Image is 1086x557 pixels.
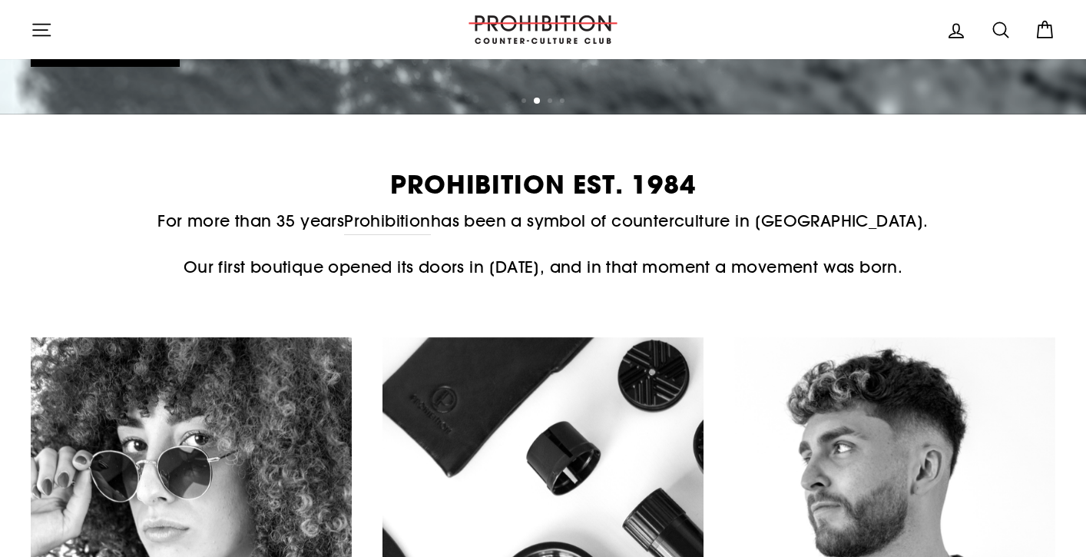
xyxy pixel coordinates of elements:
[521,98,529,106] button: 1
[344,208,430,234] a: Prohibition
[31,172,1055,197] h2: PROHIBITION EST. 1984
[560,98,568,106] button: 4
[31,208,1055,234] p: For more than 35 years has been a symbol of counterculture in [GEOGRAPHIC_DATA].
[548,98,555,106] button: 3
[534,98,541,105] button: 2
[466,15,620,44] img: PROHIBITION COUNTER-CULTURE CLUB
[31,254,1055,280] p: Our first boutique opened its doors in [DATE], and in that moment a movement was born.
